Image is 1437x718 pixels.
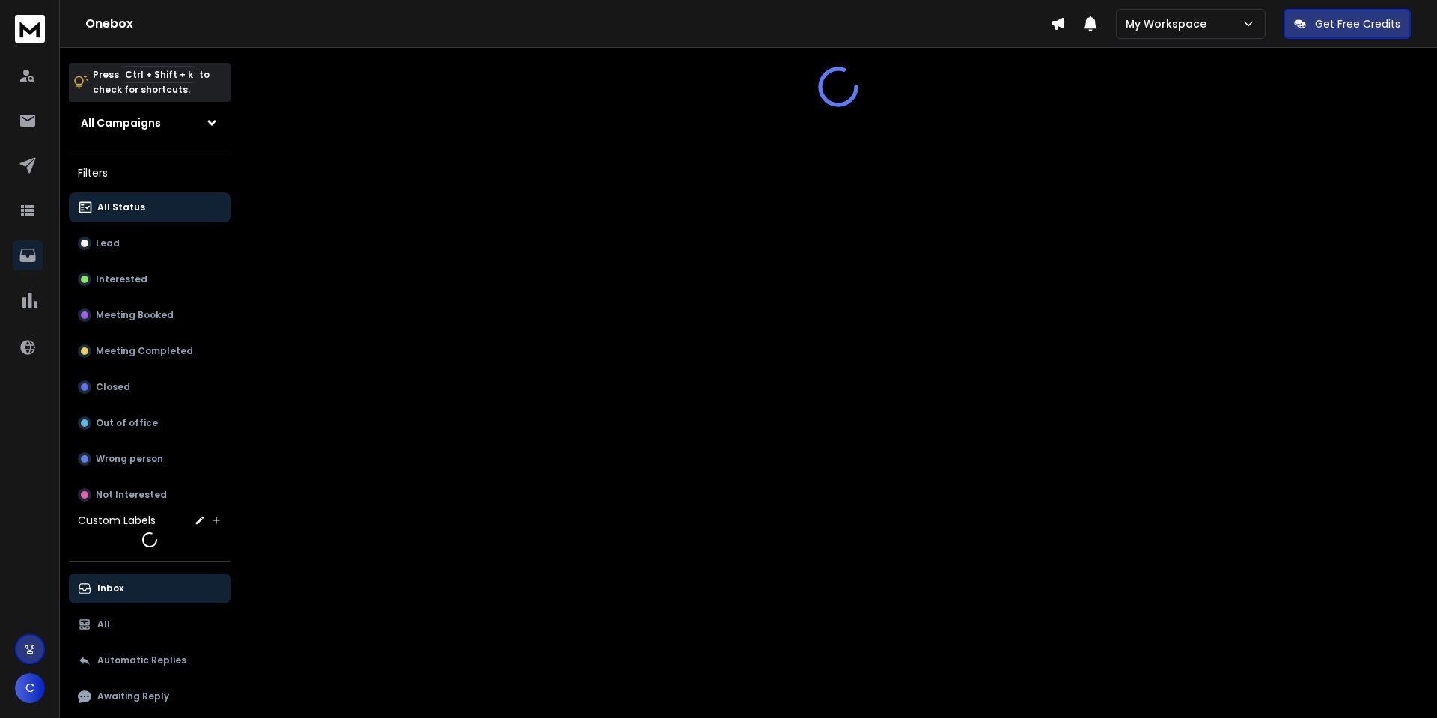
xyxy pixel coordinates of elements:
button: Inbox [69,574,231,603]
h1: All Campaigns [81,115,161,130]
span: Ctrl + Shift + k [123,66,195,83]
h3: Custom Labels [78,513,156,528]
p: Interested [96,273,147,285]
h3: Filters [69,162,231,183]
p: Not Interested [96,489,167,501]
h1: Onebox [85,15,1050,33]
button: C [15,673,45,703]
p: All [97,618,110,630]
img: logo [15,15,45,43]
p: Awaiting Reply [97,690,169,702]
p: Meeting Booked [96,309,174,321]
button: Out of office [69,408,231,438]
p: Meeting Completed [96,345,193,357]
button: Meeting Booked [69,300,231,330]
p: Lead [96,237,120,249]
button: Automatic Replies [69,645,231,675]
p: Out of office [96,417,158,429]
p: Press to check for shortcuts. [93,67,210,97]
p: Automatic Replies [97,654,186,666]
p: Wrong person [96,453,163,465]
button: Wrong person [69,444,231,474]
button: Lead [69,228,231,258]
p: Closed [96,381,130,393]
button: All Status [69,192,231,222]
button: Interested [69,264,231,294]
button: Closed [69,372,231,402]
button: All [69,609,231,639]
button: Meeting Completed [69,336,231,366]
button: Awaiting Reply [69,681,231,711]
button: Not Interested [69,480,231,510]
button: All Campaigns [69,108,231,138]
p: My Workspace [1126,16,1212,31]
p: All Status [97,201,145,213]
button: Get Free Credits [1284,9,1411,39]
p: Inbox [97,582,123,594]
p: Get Free Credits [1315,16,1400,31]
